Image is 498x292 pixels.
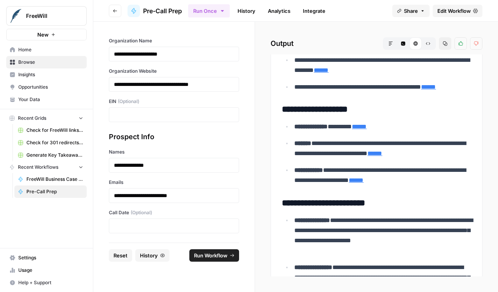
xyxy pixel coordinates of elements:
[26,188,83,195] span: Pre-Call Prep
[140,252,158,259] span: History
[6,93,87,106] a: Your Data
[26,12,73,20] span: FreeWill
[6,81,87,93] a: Opportunities
[109,209,239,216] label: Call Date
[14,124,87,136] a: Check for FreeWill links on partner's external website
[194,252,227,259] span: Run Workflow
[109,149,239,156] label: Names
[114,252,128,259] span: Reset
[6,264,87,276] a: Usage
[26,176,83,183] span: FreeWill Business Case Generator v2
[404,7,418,15] span: Share
[26,152,83,159] span: Generate Key Takeaways from Webinar Transcripts
[26,139,83,146] span: Check for 301 redirects on page Grid
[6,56,87,68] a: Browse
[14,185,87,198] a: Pre-Call Prep
[18,71,83,78] span: Insights
[188,4,230,17] button: Run Once
[433,5,482,17] a: Edit Workflow
[14,173,87,185] a: FreeWill Business Case Generator v2
[233,5,260,17] a: History
[109,179,239,186] label: Emails
[135,249,169,262] button: History
[392,5,430,17] button: Share
[6,112,87,124] button: Recent Grids
[6,252,87,264] a: Settings
[6,6,87,26] button: Workspace: FreeWill
[109,68,239,75] label: Organization Website
[37,31,49,38] span: New
[18,84,83,91] span: Opportunities
[18,254,83,261] span: Settings
[6,161,87,173] button: Recent Workflows
[6,276,87,289] button: Help + Support
[109,249,132,262] button: Reset
[118,98,139,105] span: (Optional)
[18,164,58,171] span: Recent Workflows
[14,149,87,161] a: Generate Key Takeaways from Webinar Transcripts
[18,115,46,122] span: Recent Grids
[437,7,471,15] span: Edit Workflow
[189,249,239,262] button: Run Workflow
[298,5,330,17] a: Integrate
[18,96,83,103] span: Your Data
[18,279,83,286] span: Help + Support
[18,267,83,274] span: Usage
[109,37,239,44] label: Organization Name
[26,127,83,134] span: Check for FreeWill links on partner's external website
[271,37,482,50] h2: Output
[18,59,83,66] span: Browse
[109,131,239,142] div: Prospect Info
[9,9,23,23] img: FreeWill Logo
[6,44,87,56] a: Home
[6,68,87,81] a: Insights
[263,5,295,17] a: Analytics
[109,98,239,105] label: EIN
[18,46,83,53] span: Home
[131,209,152,216] span: (Optional)
[6,29,87,40] button: New
[143,6,182,16] span: Pre-Call Prep
[14,136,87,149] a: Check for 301 redirects on page Grid
[128,5,182,17] a: Pre-Call Prep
